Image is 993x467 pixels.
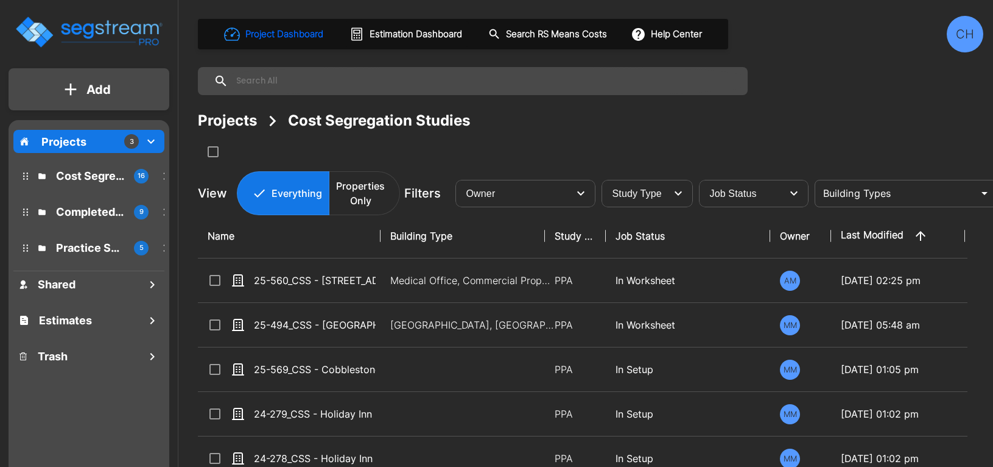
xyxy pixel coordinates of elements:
[138,171,145,181] p: 16
[219,21,330,48] button: Project Dashboard
[329,171,400,215] button: Properties Only
[237,171,329,215] button: Everything
[86,80,111,99] p: Add
[976,185,993,202] button: Open
[56,168,124,184] p: Cost Segregation Studies
[780,404,800,424] div: MM
[555,407,596,421] p: PPA
[616,407,760,421] p: In Setup
[616,273,760,288] p: In Worksheet
[616,318,760,332] p: In Worksheet
[201,140,225,164] button: SelectAll
[967,268,992,293] button: Info
[390,273,555,288] p: Medical Office, Commercial Property Site
[967,313,992,337] button: Info
[466,188,496,199] span: Owner
[139,243,144,253] p: 5
[606,214,770,258] th: Job Status
[254,407,376,421] p: 24-279_CSS - Holiday Inn Express (Renovation) [GEOGRAPHIC_DATA], [GEOGRAPHIC_DATA] - Greens Group...
[710,188,757,199] span: Job Status
[616,451,760,466] p: In Setup
[841,362,955,377] p: [DATE] 01:05 pm
[9,72,169,107] button: Add
[130,137,134,147] p: 3
[831,214,965,258] th: Last Modified
[612,188,662,199] span: Study Type
[555,362,596,377] p: PPA
[545,214,606,258] th: Study Type
[39,312,92,329] h1: Estimates
[967,357,992,382] button: Info
[228,67,742,95] input: Search All
[245,27,323,41] h1: Project Dashboard
[198,184,227,202] p: View
[947,16,983,52] div: CH
[254,273,376,288] p: 25-560_CSS - [STREET_ADDRESS][PERSON_NAME] - [PERSON_NAME]
[841,273,955,288] p: [DATE] 02:25 pm
[780,360,800,380] div: MM
[818,185,974,202] input: Building Types
[390,318,555,332] p: [GEOGRAPHIC_DATA], [GEOGRAPHIC_DATA]
[288,110,470,132] div: Cost Segregation Studies
[555,451,596,466] p: PPA
[41,134,86,150] p: Projects
[254,362,376,377] p: 25-569_CSS - Cobblestone Apts [GEOGRAPHIC_DATA], [GEOGRAPHIC_DATA] - KDM Development Corp - [PERS...
[841,451,955,466] p: [DATE] 01:02 pm
[841,407,955,421] p: [DATE] 01:02 pm
[14,15,163,49] img: Logo
[967,402,992,426] button: Info
[841,318,955,332] p: [DATE] 05:48 am
[198,214,381,258] th: Name
[370,27,462,41] h1: Estimation Dashboard
[139,207,144,217] p: 9
[336,179,385,208] p: Properties Only
[604,176,666,210] div: Select
[56,204,124,220] p: Completed Projects
[254,451,376,466] p: 24-278_CSS - Holiday Inn Express (Purchase) [GEOGRAPHIC_DATA], [GEOGRAPHIC_DATA] - Greens Group 1...
[628,23,707,46] button: Help Center
[198,110,257,132] div: Projects
[381,214,545,258] th: Building Type
[616,362,760,377] p: In Setup
[38,348,68,365] h1: Trash
[483,23,614,46] button: Search RS Means Costs
[701,176,782,210] div: Select
[770,214,831,258] th: Owner
[56,240,124,256] p: Practice Samples
[404,184,441,202] p: Filters
[38,276,75,293] h1: Shared
[458,176,569,210] div: Select
[345,21,469,47] button: Estimation Dashboard
[237,171,400,215] div: Platform
[254,318,376,332] p: 25-494_CSS - [GEOGRAPHIC_DATA], [GEOGRAPHIC_DATA] - MBTAC Financial Services LLC - [PERSON_NAME]
[555,318,596,332] p: PPA
[780,271,800,291] div: AM
[555,273,596,288] p: PPA
[780,315,800,335] div: MM
[506,27,607,41] h1: Search RS Means Costs
[272,186,322,201] p: Everything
